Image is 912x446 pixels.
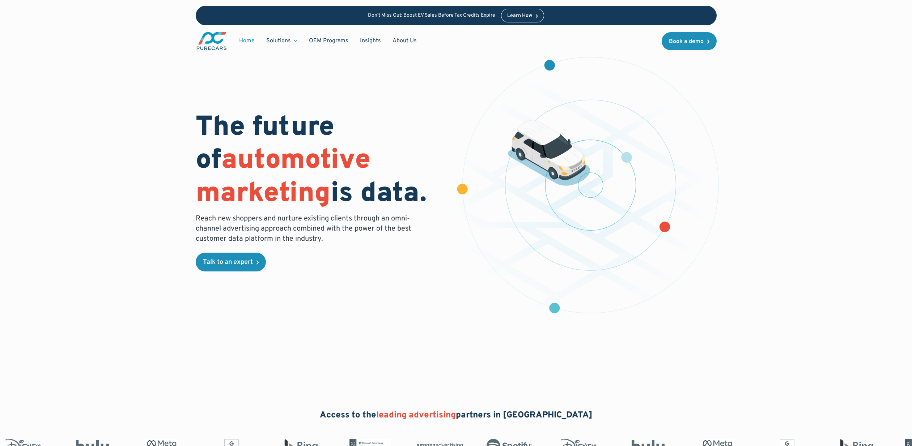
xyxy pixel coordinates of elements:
[196,214,416,244] p: Reach new shoppers and nurture existing clients through an omni-channel advertising approach comb...
[508,120,591,186] img: illustration of a vehicle
[669,39,704,44] div: Book a demo
[260,34,303,48] div: Solutions
[233,34,260,48] a: Home
[387,34,423,48] a: About Us
[320,409,593,422] h2: Access to the partners in [GEOGRAPHIC_DATA]
[203,259,253,266] div: Talk to an expert
[501,9,544,22] a: Learn How
[196,143,370,211] span: automotive marketing
[196,112,447,211] h1: The future of is data.
[303,34,354,48] a: OEM Programs
[266,37,291,45] div: Solutions
[196,31,228,51] img: purecars logo
[354,34,387,48] a: Insights
[196,253,266,271] a: Talk to an expert
[376,410,456,421] span: leading advertising
[196,31,228,51] a: main
[507,13,532,18] div: Learn How
[662,32,717,50] a: Book a demo
[368,13,495,19] p: Don’t Miss Out: Boost EV Sales Before Tax Credits Expire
